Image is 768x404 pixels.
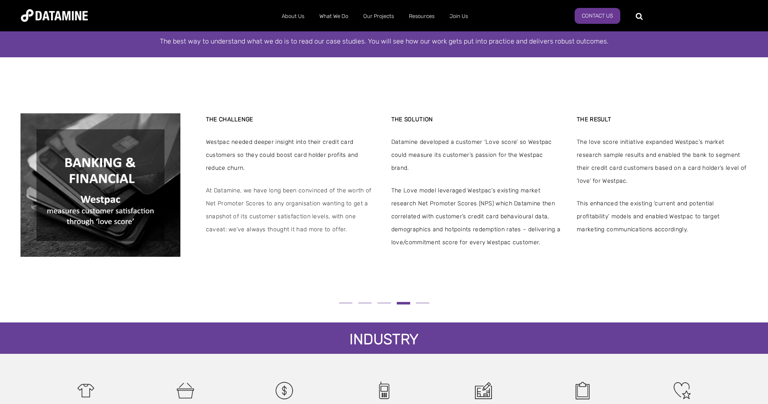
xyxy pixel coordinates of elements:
span: Datamine developed a customer ‘Love score’ so Westpac could measure its customer’s passion for th... [391,136,562,174]
span: The love score initiative expanded Westpac’s market research sample results and enabled the bank ... [577,136,747,187]
img: Westpac%20Case%20Study%20Image-1.png [21,113,180,257]
span: This enhanced the existing ‘current and potential profitability’ models and enabled Westpac to ta... [577,197,747,236]
a: Contact Us [575,8,620,24]
a: Resources [401,5,442,27]
a: What We Do [312,5,356,27]
a: Our Projects [356,5,401,27]
a: About Us [274,5,312,27]
strong: THE CHALLENGE [206,116,253,123]
img: Datamine [21,9,88,22]
div: The best way to understand what we do is to read our case studies. You will see how our work gets... [146,36,623,47]
a: Join Us [442,5,475,27]
strong: THE RESULT [577,116,611,123]
strong: THE SOLUTION [391,116,433,123]
span: The Love model leveraged Westpac’s existing market research Net Promoter Scores (NPS) which Datam... [391,184,562,249]
span: At Datamine, we have long been convinced of the worth of Net Promoter Scores to any organisation ... [206,184,377,236]
span: Westpac needed deeper insight into their credit card customers so they could boost card holder pr... [206,136,377,174]
h4: Industry [341,331,427,350]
